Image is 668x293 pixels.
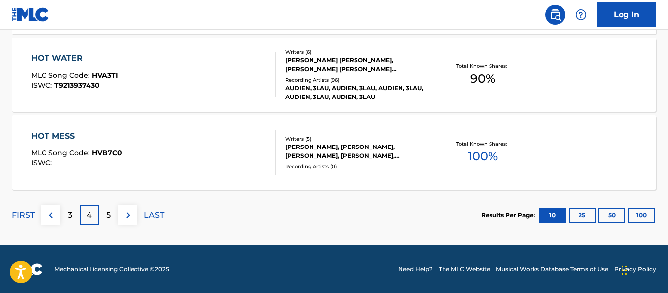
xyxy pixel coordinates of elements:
[439,265,490,274] a: The MLC Website
[549,9,561,21] img: search
[545,5,565,25] a: Public Search
[12,209,35,221] p: FIRST
[598,208,625,223] button: 50
[12,263,43,275] img: logo
[285,163,429,170] div: Recording Artists ( 0 )
[619,245,668,293] iframe: Chat Widget
[45,209,57,221] img: left
[285,135,429,143] div: Writers ( 5 )
[31,158,54,167] span: ISWC :
[285,49,429,56] div: Writers ( 6 )
[539,208,566,223] button: 10
[31,130,122,142] div: HOT MESS
[92,71,118,80] span: HVA3TI
[571,5,591,25] div: Help
[54,81,100,90] span: T9213937430
[569,208,596,223] button: 25
[12,7,50,22] img: MLC Logo
[614,265,656,274] a: Privacy Policy
[285,56,429,74] div: [PERSON_NAME] [PERSON_NAME], [PERSON_NAME] [PERSON_NAME] [PERSON_NAME] [PERSON_NAME], [PERSON_NAM...
[456,140,509,147] p: Total Known Shares:
[468,147,498,165] span: 100 %
[68,209,72,221] p: 3
[456,62,509,70] p: Total Known Shares:
[622,255,627,285] div: Drag
[481,211,537,220] p: Results Per Page:
[92,148,122,157] span: HVB7C0
[31,71,92,80] span: MLC Song Code :
[285,84,429,101] div: AUDIEN, 3LAU, AUDIEN, 3LAU, AUDIEN, 3LAU, AUDIEN, 3LAU, AUDIEN, 3LAU
[87,209,92,221] p: 4
[470,70,495,88] span: 90 %
[575,9,587,21] img: help
[12,115,656,190] a: HOT MESSMLC Song Code:HVB7C0ISWC:Writers (5)[PERSON_NAME], [PERSON_NAME], [PERSON_NAME], [PERSON_...
[398,265,433,274] a: Need Help?
[597,2,656,27] a: Log In
[285,143,429,160] div: [PERSON_NAME], [PERSON_NAME], [PERSON_NAME], [PERSON_NAME], [PERSON_NAME]
[31,148,92,157] span: MLC Song Code :
[628,208,655,223] button: 100
[54,265,169,274] span: Mechanical Licensing Collective © 2025
[122,209,134,221] img: right
[106,209,111,221] p: 5
[144,209,164,221] p: LAST
[31,81,54,90] span: ISWC :
[31,52,118,64] div: HOT WATER
[285,76,429,84] div: Recording Artists ( 96 )
[496,265,608,274] a: Musical Works Database Terms of Use
[12,38,656,112] a: HOT WATERMLC Song Code:HVA3TIISWC:T9213937430Writers (6)[PERSON_NAME] [PERSON_NAME], [PERSON_NAME...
